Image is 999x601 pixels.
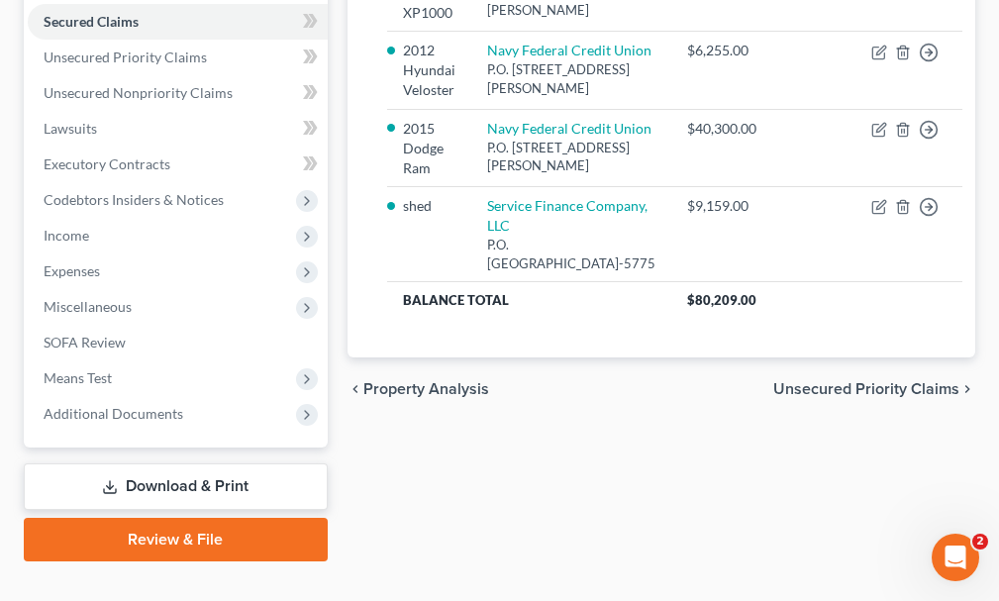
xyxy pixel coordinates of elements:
li: 2012 Hyundai Veloster [403,41,455,100]
span: Codebtors Insiders & Notices [44,191,224,208]
li: 2015 Dodge Ram [403,119,455,178]
span: Secured Claims [44,13,139,30]
i: chevron_right [959,381,975,397]
span: Unsecured Nonpriority Claims [44,84,233,101]
span: 2 [972,534,988,550]
a: Review & File [24,518,328,561]
span: Means Test [44,369,112,386]
span: SOFA Review [44,334,126,351]
div: $9,159.00 [687,196,756,216]
i: chevron_left [348,381,363,397]
a: SOFA Review [28,325,328,360]
span: $80,209.00 [687,292,756,308]
button: Unsecured Priority Claims chevron_right [773,381,975,397]
div: P.O. [STREET_ADDRESS][PERSON_NAME] [487,60,655,97]
a: Service Finance Company, LLC [487,197,648,234]
a: Navy Federal Credit Union [487,42,651,58]
a: Unsecured Nonpriority Claims [28,75,328,111]
div: P.O. [STREET_ADDRESS][PERSON_NAME] [487,139,655,175]
div: P.O. [GEOGRAPHIC_DATA]-5775 [487,236,655,272]
button: chevron_left Property Analysis [348,381,489,397]
span: Executory Contracts [44,155,170,172]
a: Executory Contracts [28,147,328,182]
span: Additional Documents [44,405,183,422]
iframe: Intercom live chat [932,534,979,581]
th: Balance Total [387,281,671,317]
span: Income [44,227,89,244]
a: Lawsuits [28,111,328,147]
span: Expenses [44,262,100,279]
a: Download & Print [24,463,328,510]
a: Navy Federal Credit Union [487,120,651,137]
a: Unsecured Priority Claims [28,40,328,75]
a: Secured Claims [28,4,328,40]
li: shed [403,196,455,216]
span: Unsecured Priority Claims [773,381,959,397]
span: Unsecured Priority Claims [44,49,207,65]
span: Miscellaneous [44,298,132,315]
div: $6,255.00 [687,41,756,60]
span: Lawsuits [44,120,97,137]
div: $40,300.00 [687,119,756,139]
span: Property Analysis [363,381,489,397]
